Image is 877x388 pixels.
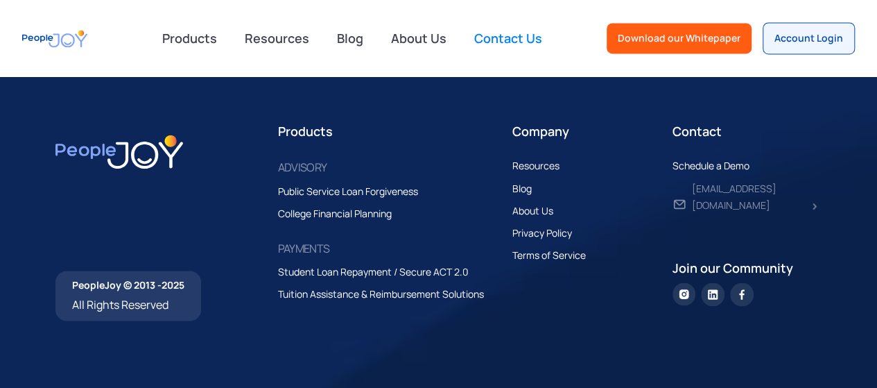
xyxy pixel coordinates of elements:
[278,285,498,302] a: Tuition Assistance & Reimbursement Solutions
[278,183,432,199] a: Public Service Loan Forgiveness
[329,23,372,53] a: Blog
[278,285,484,302] div: Tuition Assistance & Reimbursement Solutions
[618,31,740,45] div: Download our Whitepaper
[72,278,184,292] div: PeopleJoy © 2013 -
[512,246,586,263] div: Terms of Service
[383,23,455,53] a: About Us
[512,158,559,174] div: Resources
[278,121,502,141] div: Products
[512,224,572,241] div: Privacy Policy
[278,238,330,258] div: PAYMENTS
[278,158,327,177] div: ADVISORY
[278,205,406,221] a: College Financial Planning
[512,246,600,263] a: Terms of Service
[512,224,586,241] a: Privacy Policy
[672,180,822,213] a: [EMAIL_ADDRESS][DOMAIN_NAME]
[72,294,184,314] div: All Rights Reserved
[278,263,469,280] div: Student Loan Repayment / Secure ACT 2.0
[672,158,763,174] a: Schedule a Demo
[672,121,822,141] div: Contact
[154,24,225,52] div: Products
[22,23,87,54] a: home
[512,202,553,219] div: About Us
[512,158,573,174] a: Resources
[672,258,822,277] div: Join our Community
[512,121,661,141] div: Company
[466,23,550,53] a: Contact Us
[774,31,843,45] div: Account Login
[672,158,749,174] div: Schedule a Demo
[512,202,567,219] a: About Us
[278,263,483,280] a: Student Loan Repayment / Secure ACT 2.0
[162,278,184,291] span: 2025
[278,183,418,199] div: Public Service Loan Forgiveness
[607,23,752,53] a: Download our Whitepaper
[763,22,855,54] a: Account Login
[512,180,532,196] div: Blog
[512,180,546,196] a: Blog
[692,180,808,213] div: [EMAIL_ADDRESS][DOMAIN_NAME]
[278,205,392,221] div: College Financial Planning
[236,23,318,53] a: Resources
